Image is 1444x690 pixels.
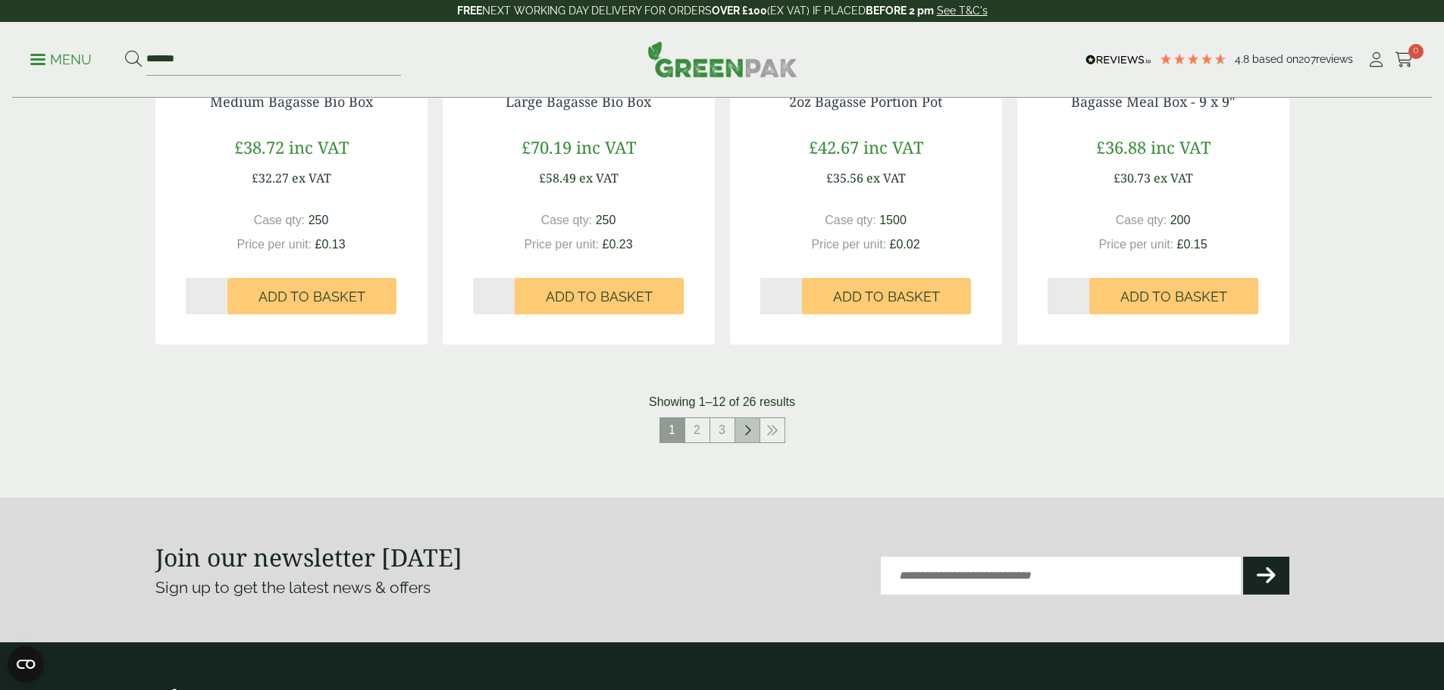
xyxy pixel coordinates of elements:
[541,214,593,226] span: Case qty:
[1089,278,1258,314] button: Add to Basket
[539,170,576,186] span: £58.49
[522,136,572,158] span: £70.19
[1395,48,1414,71] a: 0
[712,5,767,17] strong: OVER £100
[596,214,616,226] span: 250
[603,238,633,251] span: £0.23
[1367,52,1386,67] i: My Account
[30,51,92,69] p: Menu
[1170,214,1191,226] span: 200
[8,646,44,682] button: Open CMP widget
[1116,214,1167,226] span: Case qty:
[890,238,920,251] span: £0.02
[254,214,305,226] span: Case qty:
[1159,52,1227,66] div: 4.79 Stars
[647,41,797,77] img: GreenPak Supplies
[155,541,462,573] strong: Join our newsletter [DATE]
[1298,53,1316,65] span: 207
[1395,52,1414,67] i: Cart
[710,418,735,442] a: 3
[649,393,795,411] p: Showing 1–12 of 26 results
[227,278,396,314] button: Add to Basket
[289,136,349,158] span: inc VAT
[660,418,684,442] span: 1
[210,92,373,111] a: Medium Bagasse Bio Box
[1235,53,1252,65] span: 4.8
[506,92,651,111] a: Large Bagasse Bio Box
[309,214,329,226] span: 250
[1252,53,1298,65] span: Based on
[1151,136,1211,158] span: inc VAT
[879,214,907,226] span: 1500
[236,238,312,251] span: Price per unit:
[809,136,859,158] span: £42.67
[811,238,886,251] span: Price per unit:
[789,92,942,111] a: 2oz Bagasse Portion Pot
[1114,170,1151,186] span: £30.73
[252,170,289,186] span: £32.27
[866,170,906,186] span: ex VAT
[1071,92,1235,111] a: Bagasse Meal Box - 9 x 9"
[1120,289,1227,305] span: Add to Basket
[937,5,988,17] a: See T&C's
[802,278,971,314] button: Add to Basket
[292,170,331,186] span: ex VAT
[1154,170,1193,186] span: ex VAT
[1177,238,1208,251] span: £0.15
[315,238,346,251] span: £0.13
[457,5,482,17] strong: FREE
[579,170,619,186] span: ex VAT
[524,238,599,251] span: Price per unit:
[866,5,934,17] strong: BEFORE 2 pm
[1098,238,1173,251] span: Price per unit:
[1316,53,1353,65] span: reviews
[515,278,684,314] button: Add to Basket
[833,289,940,305] span: Add to Basket
[1085,55,1151,65] img: REVIEWS.io
[685,418,709,442] a: 2
[30,51,92,66] a: Menu
[234,136,284,158] span: £38.72
[576,136,636,158] span: inc VAT
[258,289,365,305] span: Add to Basket
[863,136,923,158] span: inc VAT
[1096,136,1146,158] span: £36.88
[546,289,653,305] span: Add to Basket
[1408,44,1424,59] span: 0
[155,576,666,600] p: Sign up to get the latest news & offers
[825,214,876,226] span: Case qty:
[826,170,863,186] span: £35.56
